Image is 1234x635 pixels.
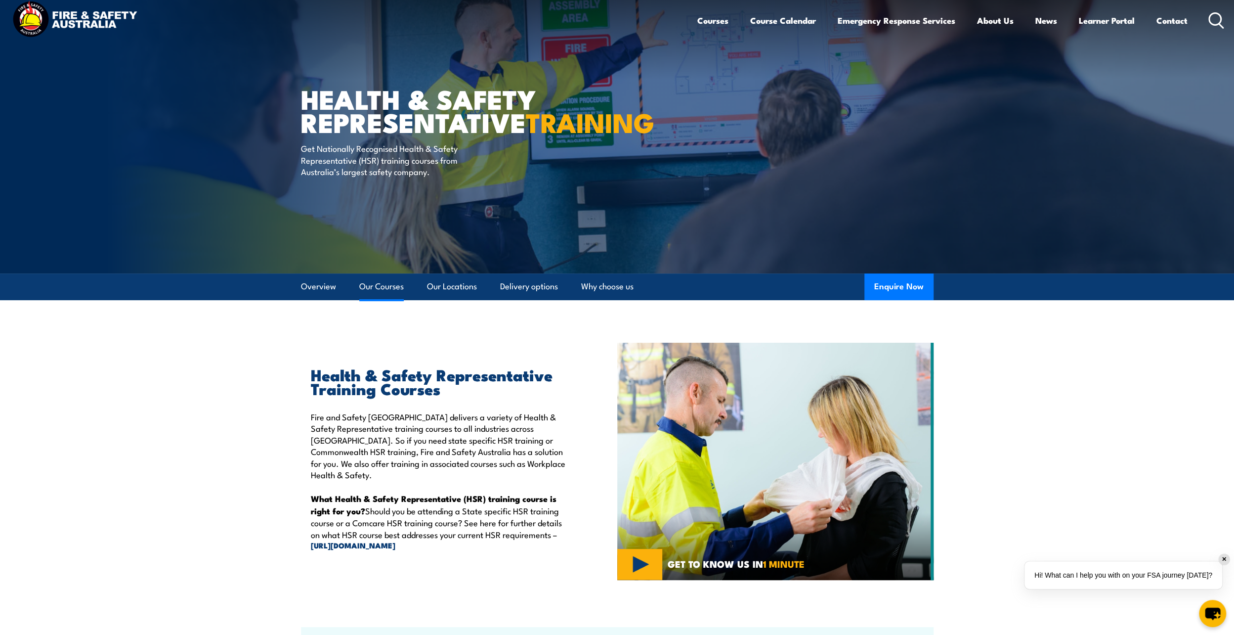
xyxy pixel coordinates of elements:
[311,367,572,395] h2: Health & Safety Representative Training Courses
[311,492,556,517] strong: What Health & Safety Representative (HSR) training course is right for you?
[526,101,654,142] strong: TRAINING
[500,273,558,300] a: Delivery options
[1079,7,1135,34] a: Learner Portal
[301,87,545,133] h1: Health & Safety Representative
[427,273,477,300] a: Our Locations
[581,273,634,300] a: Why choose us
[301,142,481,177] p: Get Nationally Recognised Health & Safety Representative (HSR) training courses from Australia’s ...
[311,411,572,480] p: Fire and Safety [GEOGRAPHIC_DATA] delivers a variety of Health & Safety Representative training c...
[311,540,572,551] a: [URL][DOMAIN_NAME]
[697,7,728,34] a: Courses
[977,7,1014,34] a: About Us
[864,273,934,300] button: Enquire Now
[838,7,955,34] a: Emergency Response Services
[750,7,816,34] a: Course Calendar
[763,556,805,571] strong: 1 MINUTE
[359,273,404,300] a: Our Courses
[617,343,934,580] img: Fire & Safety Australia deliver Health and Safety Representatives Training Courses – HSR Training
[1035,7,1057,34] a: News
[668,559,805,568] span: GET TO KNOW US IN
[1199,600,1226,627] button: chat-button
[1219,554,1230,565] div: ✕
[1024,561,1222,589] div: Hi! What can I help you with on your FSA journey [DATE]?
[311,493,572,551] p: Should you be attending a State specific HSR training course or a Comcare HSR training course? Se...
[301,273,336,300] a: Overview
[1156,7,1188,34] a: Contact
